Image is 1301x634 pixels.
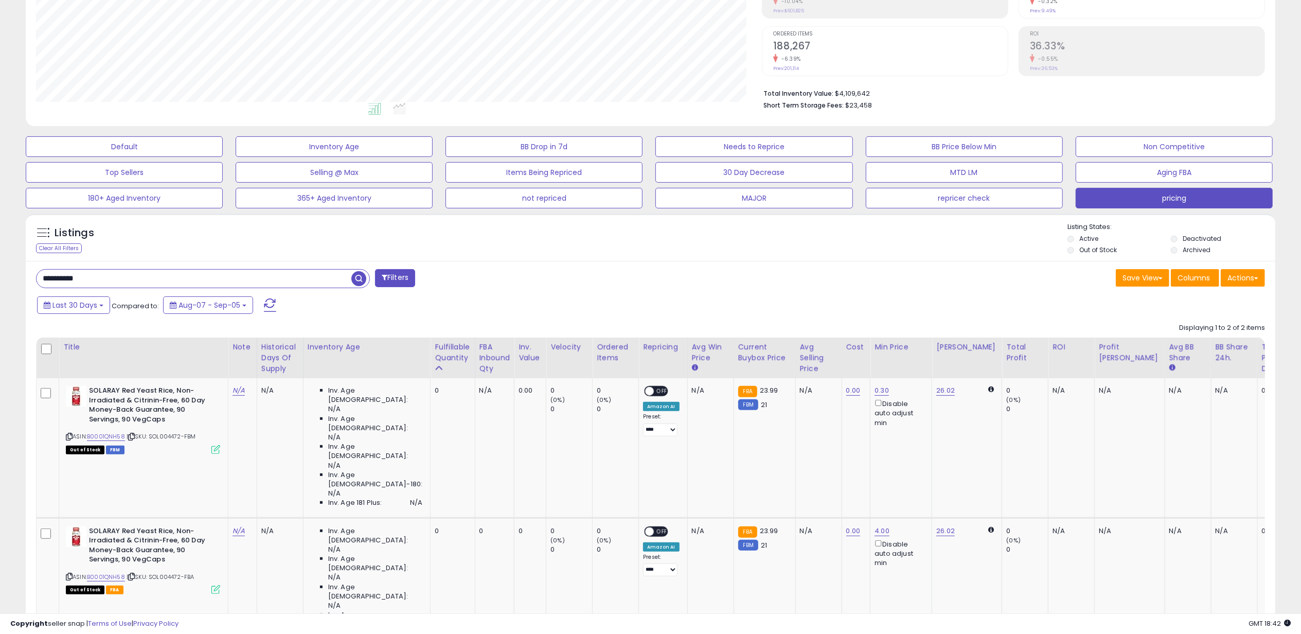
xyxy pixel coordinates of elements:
h5: Listings [55,226,94,240]
div: 0 [550,526,592,536]
span: $23,458 [845,100,872,110]
div: Profit [PERSON_NAME] [1099,342,1160,363]
div: 0 [550,545,592,554]
span: Inv. Age [DEMOGRAPHIC_DATA]: [328,554,422,573]
small: Prev: $601,826 [773,8,804,14]
div: N/A [1099,526,1156,536]
span: Inv. Age [DEMOGRAPHIC_DATA]: [328,386,422,404]
small: Prev: 9.49% [1030,8,1056,14]
a: N/A [233,385,245,396]
div: N/A [800,386,834,395]
a: 0.00 [846,385,861,396]
small: (0%) [597,396,611,404]
button: BB Price Below Min [866,136,1063,157]
div: Inventory Age [308,342,426,353]
span: Compared to: [112,301,159,311]
div: N/A [1053,526,1086,536]
div: Cost [846,342,866,353]
span: N/A [328,601,341,610]
div: N/A [692,386,726,395]
div: Amazon AI [643,542,679,552]
div: seller snap | | [10,619,179,629]
a: Privacy Policy [133,619,179,628]
button: Aging FBA [1076,162,1273,183]
a: B0001QNH58 [87,573,125,582]
button: MAJOR [655,188,852,208]
button: Columns [1171,269,1219,287]
span: All listings that are currently out of stock and unavailable for purchase on Amazon [66,586,104,594]
div: 0 [550,404,592,414]
a: B0001QNH58 [87,432,125,441]
div: ROI [1053,342,1090,353]
div: N/A [1099,386,1156,395]
span: N/A [328,545,341,554]
button: Filters [375,269,415,287]
b: SOLARAY Red Yeast Rice, Non-Irradiated & Citrinin-Free, 60 Day Money-Back Guarantee, 90 Servings,... [89,526,214,567]
div: FBA inbound Qty [479,342,510,374]
div: 0 [1006,526,1048,536]
b: Short Term Storage Fees: [763,101,844,110]
div: 0 [597,404,638,414]
span: 21 [761,540,767,550]
a: 26.02 [936,526,955,536]
p: Listing States: [1067,222,1275,232]
div: 0.00 [1262,386,1278,395]
div: N/A [692,526,726,536]
span: All listings that are currently out of stock and unavailable for purchase on Amazon [66,446,104,454]
label: Active [1079,234,1098,243]
h2: 36.33% [1030,40,1264,54]
div: 0 [479,526,507,536]
small: -6.39% [778,55,801,63]
span: Inv. Age [DEMOGRAPHIC_DATA]-180: [328,610,422,629]
span: | SKU: SOL004472-FBM [127,432,195,441]
div: Displaying 1 to 2 of 2 items [1179,323,1265,333]
button: Top Sellers [26,162,223,183]
div: Disable auto adjust min [875,398,924,428]
div: N/A [1216,386,1250,395]
div: N/A [261,526,295,536]
div: N/A [800,526,834,536]
label: Out of Stock [1079,245,1117,254]
a: Terms of Use [88,619,132,628]
span: Inv. Age [DEMOGRAPHIC_DATA]: [328,414,422,433]
span: Inv. Age [DEMOGRAPHIC_DATA]-180: [328,470,422,489]
button: Non Competitive [1076,136,1273,157]
div: Note [233,342,253,353]
button: Aug-07 - Sep-05 [163,296,253,314]
span: ROI [1030,31,1264,37]
small: (0%) [597,536,611,544]
small: (0%) [1006,536,1021,544]
div: N/A [1169,386,1203,395]
div: 0 [597,386,638,395]
span: OFF [654,527,670,536]
span: Columns [1178,273,1210,283]
div: Amazon AI [643,402,679,411]
small: FBA [738,386,757,397]
div: Title [63,342,224,353]
span: N/A [328,433,341,442]
b: Total Inventory Value: [763,89,833,98]
div: Repricing [643,342,683,353]
li: $4,109,642 [763,86,1257,99]
label: Archived [1183,245,1210,254]
button: repricer check [866,188,1063,208]
div: BB Share 24h. [1216,342,1253,363]
div: Preset: [643,413,679,436]
span: N/A [328,404,341,414]
small: Avg BB Share. [1169,363,1175,373]
div: Total Profit Diff. [1262,342,1282,374]
small: (0%) [1006,396,1021,404]
small: (0%) [550,396,565,404]
div: 0 [1006,386,1048,395]
small: FBM [738,540,758,551]
button: pricing [1076,188,1273,208]
div: Preset: [643,554,679,577]
span: | SKU: SOL004472-FBA [127,573,194,581]
div: Clear All Filters [36,243,82,253]
a: 26.02 [936,385,955,396]
label: Deactivated [1183,234,1221,243]
div: Avg Win Price [692,342,729,363]
button: 180+ Aged Inventory [26,188,223,208]
button: Needs to Reprice [655,136,852,157]
div: 0 [435,526,467,536]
